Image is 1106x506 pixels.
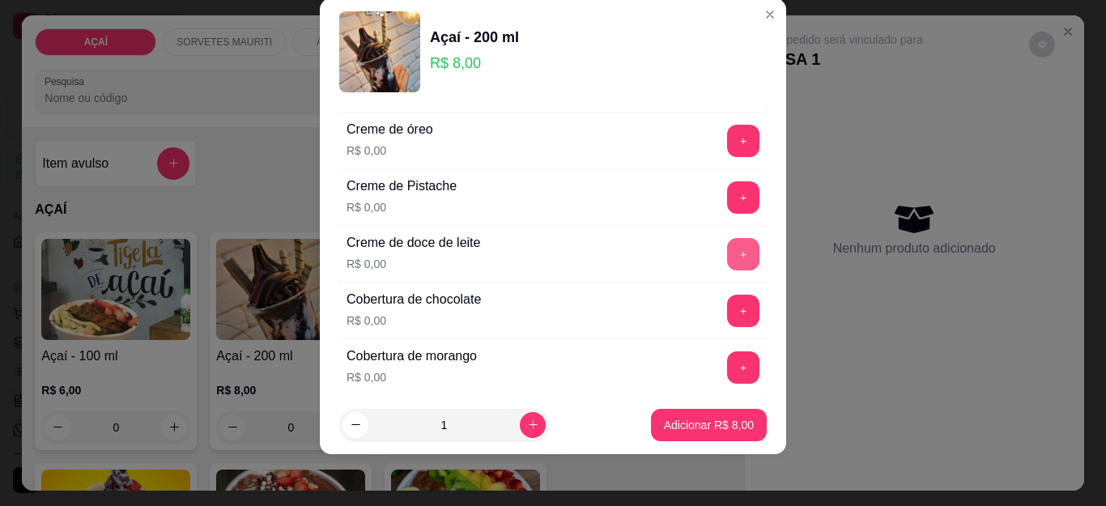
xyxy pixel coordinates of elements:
[347,120,433,139] div: Creme de óreo
[727,181,759,214] button: add
[347,199,457,215] p: R$ 0,00
[664,417,754,433] p: Adicionar R$ 8,00
[430,26,519,49] div: Açaí - 200 ml
[757,2,783,28] button: Close
[727,125,759,157] button: add
[347,290,481,309] div: Cobertura de chocolate
[727,238,759,270] button: add
[430,52,519,74] p: R$ 8,00
[347,256,480,272] p: R$ 0,00
[347,347,477,366] div: Cobertura de morango
[520,412,546,438] button: increase-product-quantity
[347,369,477,385] p: R$ 0,00
[727,295,759,327] button: add
[347,233,480,253] div: Creme de doce de leite
[727,351,759,384] button: add
[339,11,420,92] img: product-image
[342,412,368,438] button: decrease-product-quantity
[347,313,481,329] p: R$ 0,00
[347,142,433,159] p: R$ 0,00
[651,409,767,441] button: Adicionar R$ 8,00
[347,176,457,196] div: Creme de Pistache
